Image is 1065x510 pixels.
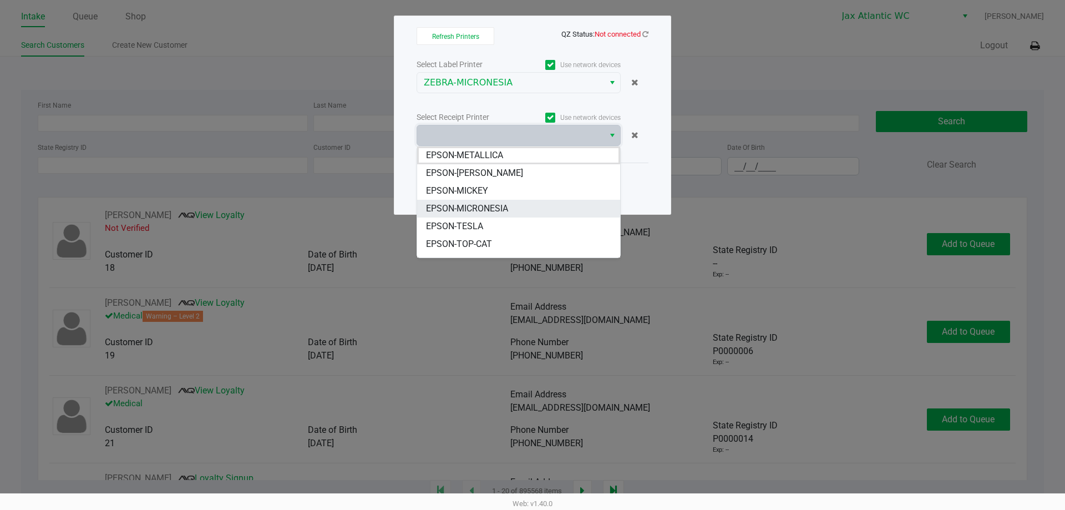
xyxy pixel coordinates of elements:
div: Select Receipt Printer [417,112,519,123]
span: ZEBRA-MICRONESIA [424,76,597,89]
span: EPSON-MICKEY [426,184,488,198]
div: Select Label Printer [417,59,519,70]
span: Not connected [595,30,641,38]
span: Web: v1.40.0 [513,499,552,508]
span: EPSON-TESLA [426,220,483,233]
span: EPSON-METALLICA [426,149,503,162]
span: EPSON-U2 [426,255,467,269]
span: EPSON-[PERSON_NAME] [426,166,523,180]
span: Refresh Printers [432,33,479,41]
button: Select [604,73,620,93]
button: Refresh Printers [417,27,494,45]
label: Use network devices [519,60,621,70]
span: EPSON-TOP-CAT [426,238,492,251]
span: QZ Status: [561,30,648,38]
label: Use network devices [519,113,621,123]
button: Select [604,125,620,145]
span: EPSON-MICRONESIA [426,202,508,215]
